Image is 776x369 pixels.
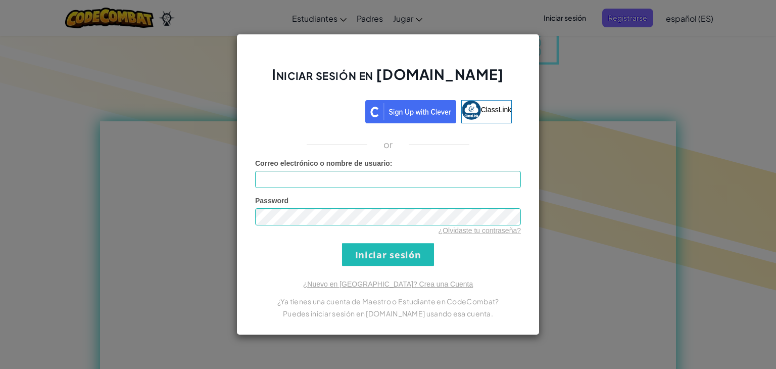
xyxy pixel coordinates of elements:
span: ClassLink [481,106,512,114]
span: Correo electrónico o nombre de usuario [255,159,390,167]
label: : [255,158,393,168]
img: classlink-logo-small.png [462,101,481,120]
a: ¿Olvidaste tu contraseña? [439,226,521,235]
a: ¿Nuevo en [GEOGRAPHIC_DATA]? Crea una Cuenta [303,280,473,288]
p: or [383,139,393,151]
p: ¿Ya tienes una cuenta de Maestro o Estudiante en CodeCombat? [255,295,521,307]
p: Puedes iniciar sesión en [DOMAIN_NAME] usando esa cuenta. [255,307,521,319]
input: Iniciar sesión [342,243,434,266]
img: clever_sso_button@2x.png [365,100,456,123]
iframe: Botón de Acceder con Google [259,99,365,121]
span: Password [255,197,288,205]
h2: Iniciar sesión en [DOMAIN_NAME] [255,65,521,94]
